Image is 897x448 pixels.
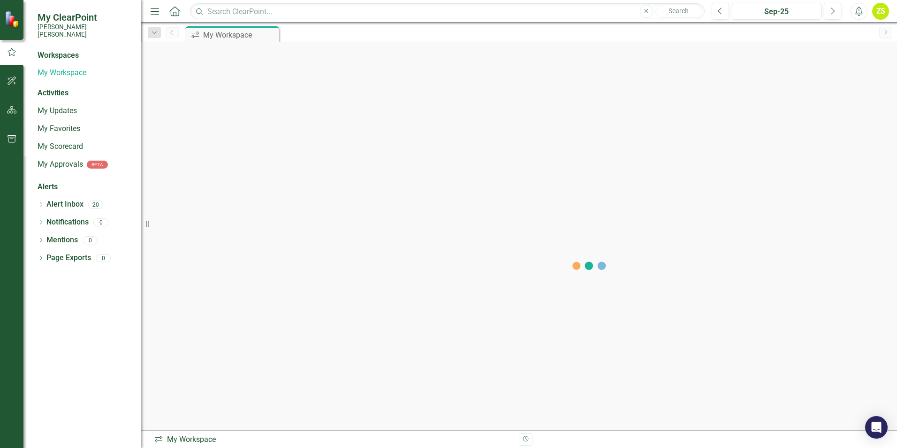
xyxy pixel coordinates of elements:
[5,11,21,27] img: ClearPoint Strategy
[38,12,131,23] span: My ClearPoint
[46,199,84,210] a: Alert Inbox
[735,6,818,17] div: Sep-25
[46,253,91,263] a: Page Exports
[872,3,889,20] button: ZS
[38,88,131,99] div: Activities
[38,68,131,78] a: My Workspace
[88,201,103,209] div: 20
[38,106,131,116] a: My Updates
[38,23,131,39] small: [PERSON_NAME] [PERSON_NAME]
[655,5,702,18] button: Search
[93,218,108,226] div: 0
[46,235,78,246] a: Mentions
[154,434,512,445] div: My Workspace
[190,3,705,20] input: Search ClearPoint...
[38,141,131,152] a: My Scorecard
[83,236,98,244] div: 0
[87,161,108,169] div: BETA
[669,7,689,15] span: Search
[203,29,277,41] div: My Workspace
[46,217,89,228] a: Notifications
[38,182,131,193] div: Alerts
[38,159,83,170] a: My Approvals
[96,254,111,262] div: 0
[732,3,821,20] button: Sep-25
[38,124,131,134] a: My Favorites
[865,416,888,439] div: Open Intercom Messenger
[38,50,79,61] div: Workspaces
